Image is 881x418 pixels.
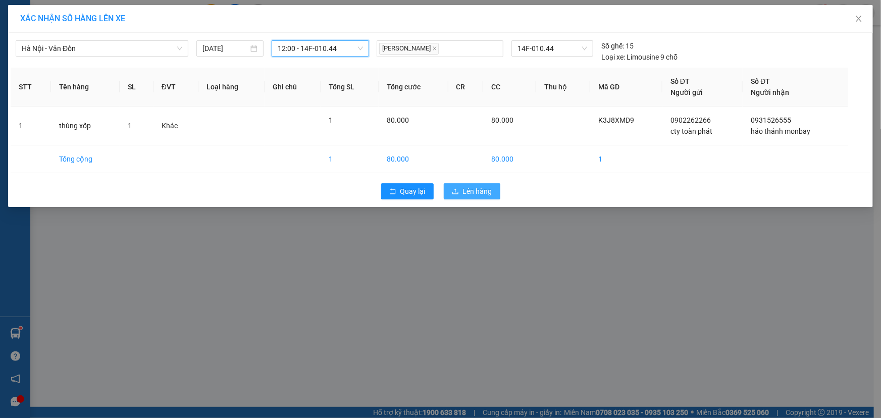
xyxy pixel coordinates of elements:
[321,68,379,107] th: Tổng SL
[53,72,186,142] h1: Giao dọc đường
[153,68,198,107] th: ĐVT
[590,68,662,107] th: Mã GD
[6,72,81,89] h2: K3J8XMD9
[670,77,690,85] span: Số ĐT
[38,8,112,69] b: Trung Thành Limousine
[22,41,182,56] span: Hà Nội - Vân Đồn
[601,51,625,63] span: Loại xe:
[536,68,590,107] th: Thu hộ
[855,15,863,23] span: close
[483,68,536,107] th: CC
[387,116,409,124] span: 80.000
[432,46,437,51] span: close
[601,40,624,51] span: Số ghế:
[389,188,396,196] span: rollback
[601,40,634,51] div: 15
[444,183,500,199] button: uploadLên hàng
[20,14,125,23] span: XÁC NHẬN SỐ HÀNG LÊN XE
[751,88,789,96] span: Người nhận
[265,68,321,107] th: Ghi chú
[379,43,439,55] span: [PERSON_NAME]
[153,107,198,145] td: Khác
[448,68,483,107] th: CR
[601,51,678,63] div: Limousine 9 chỗ
[463,186,492,197] span: Lên hàng
[379,145,448,173] td: 80.000
[590,145,662,173] td: 1
[381,183,434,199] button: rollbackQuay lại
[670,116,711,124] span: 0902262266
[751,127,810,135] span: hảo thảnh monbay
[135,8,244,25] b: [DOMAIN_NAME]
[491,116,513,124] span: 80.000
[6,15,33,66] img: logo.jpg
[517,41,587,56] span: 14F-010.44
[598,116,634,124] span: K3J8XMD9
[670,88,703,96] span: Người gửi
[379,68,448,107] th: Tổng cước
[483,145,536,173] td: 80.000
[51,68,120,107] th: Tên hàng
[670,127,712,135] span: cty toàn phát
[128,122,132,130] span: 1
[400,186,426,197] span: Quay lại
[751,116,791,124] span: 0931526555
[202,43,248,54] input: 15/08/2025
[11,107,51,145] td: 1
[278,41,363,56] span: 12:00 - 14F-010.44
[751,77,770,85] span: Số ĐT
[11,68,51,107] th: STT
[329,116,333,124] span: 1
[198,68,265,107] th: Loại hàng
[120,68,153,107] th: SL
[452,188,459,196] span: upload
[51,107,120,145] td: thùng xốp
[321,145,379,173] td: 1
[845,5,873,33] button: Close
[51,145,120,173] td: Tổng cộng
